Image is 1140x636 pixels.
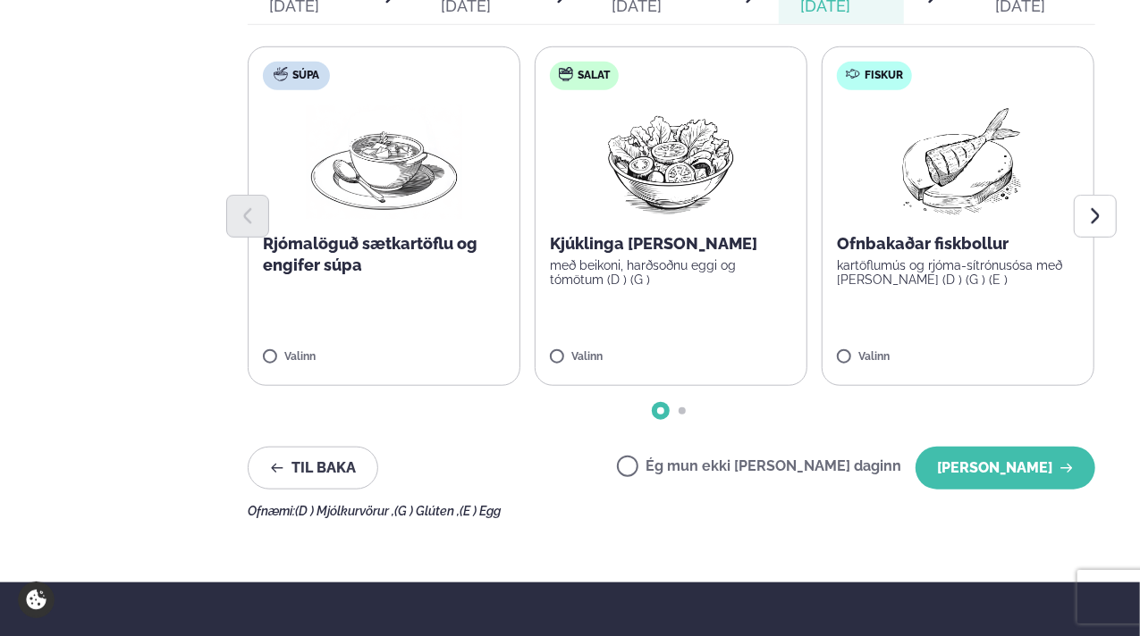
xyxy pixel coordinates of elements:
[592,105,750,219] img: Salad.png
[394,504,460,518] span: (G ) Glúten ,
[295,504,394,518] span: (D ) Mjólkurvörur ,
[306,105,463,219] img: Soup.png
[865,69,903,83] span: Fiskur
[550,233,792,255] p: Kjúklinga [PERSON_NAME]
[837,233,1079,255] p: Ofnbakaðar fiskbollur
[657,407,664,414] span: Go to slide 1
[292,69,319,83] span: Súpa
[837,258,1079,287] p: kartöflumús og rjóma-sítrónusósa með [PERSON_NAME] (D ) (G ) (E )
[248,504,1095,518] div: Ofnæmi:
[679,407,686,414] span: Go to slide 2
[578,69,610,83] span: Salat
[263,233,505,276] p: Rjómalöguð sætkartöflu og engifer súpa
[248,447,378,490] button: Til baka
[846,67,860,81] img: fish.svg
[550,258,792,287] p: með beikoni, harðsoðnu eggi og tómötum (D ) (G )
[916,447,1095,490] button: [PERSON_NAME]
[274,67,288,81] img: soup.svg
[18,582,55,618] a: Cookie settings
[226,195,269,238] button: Previous slide
[559,67,573,81] img: salad.svg
[879,105,1037,219] img: Fish.png
[460,504,501,518] span: (E ) Egg
[1074,195,1117,238] button: Next slide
